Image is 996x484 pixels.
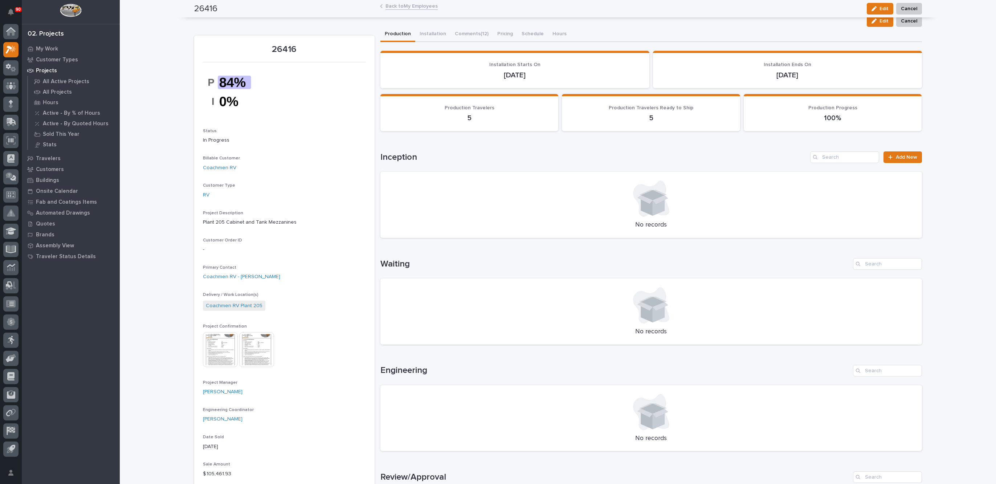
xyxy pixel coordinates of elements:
p: Customers [36,166,64,173]
span: Status [203,129,217,133]
p: Active - By Quoted Hours [43,121,109,127]
a: Brands [22,229,120,240]
p: - [203,246,366,253]
a: My Work [22,43,120,54]
span: Production Travelers Ready to Ship [609,105,693,110]
span: Production Travelers [445,105,494,110]
img: uq-NOTOxfEilN4fiakcxDZph-yp_9l7d7Met8Bchwds [203,67,257,117]
span: Sale Amount [203,462,230,467]
p: Traveler Status Details [36,253,96,260]
p: All Projects [43,89,72,95]
a: All Active Projects [28,76,120,86]
a: Customer Types [22,54,120,65]
p: 5 [571,114,731,122]
span: Production Progress [808,105,857,110]
h1: Engineering [380,365,850,376]
a: Fab and Coatings Items [22,196,120,207]
div: Notifications90 [9,9,19,20]
a: Active - By Quoted Hours [28,118,120,129]
button: Production [380,27,415,42]
p: No records [389,328,913,336]
span: Delivery / Work Location(s) [203,293,258,297]
a: Quotes [22,218,120,229]
a: Stats [28,139,120,150]
p: Projects [36,68,57,74]
a: Assembly View [22,240,120,251]
p: [DATE] [203,443,366,451]
p: Plant 205 Cabinet and Tank Mezzanines [203,219,366,226]
button: Edit [867,15,893,27]
a: Automated Drawings [22,207,120,218]
span: Project Manager [203,381,237,385]
p: Travelers [36,155,61,162]
a: Hours [28,97,120,107]
a: Buildings [22,175,120,186]
p: My Work [36,46,58,52]
a: Traveler Status Details [22,251,120,262]
span: Installation Starts On [489,62,540,67]
button: Schedule [517,27,548,42]
p: Automated Drawings [36,210,90,216]
h1: Inception [380,152,808,163]
button: Hours [548,27,571,42]
a: Coachmen RV - [PERSON_NAME] [203,273,280,281]
a: Customers [22,164,120,175]
input: Search [853,365,922,377]
p: Stats [43,142,57,148]
a: [PERSON_NAME] [203,388,242,396]
input: Search [853,258,922,270]
a: All Projects [28,87,120,97]
div: 02. Projects [28,30,64,38]
p: 26416 [203,44,366,55]
a: Projects [22,65,120,76]
a: Onsite Calendar [22,186,120,196]
p: Onsite Calendar [36,188,78,195]
span: Engineering Coordinator [203,408,254,412]
p: All Active Projects [43,78,89,85]
p: Fab and Coatings Items [36,199,97,206]
h1: Review/Approval [380,472,850,483]
p: Assembly View [36,243,74,249]
button: Pricing [493,27,517,42]
a: [PERSON_NAME] [203,415,242,423]
p: Active - By % of Hours [43,110,100,117]
span: Customer Type [203,183,235,188]
span: Edit [879,18,889,24]
input: Search [810,151,879,163]
p: 90 [16,7,21,12]
a: Travelers [22,153,120,164]
span: Billable Customer [203,156,240,160]
button: Notifications [3,4,19,20]
p: [DATE] [389,71,641,80]
p: Hours [43,99,58,106]
p: Customer Types [36,57,78,63]
p: [DATE] [662,71,913,80]
span: Customer Order ID [203,238,242,243]
p: $ 105,461.93 [203,470,366,478]
button: Comments (12) [450,27,493,42]
span: Primary Contact [203,265,236,270]
button: Installation [415,27,450,42]
p: Buildings [36,177,59,184]
span: Date Sold [203,435,224,439]
p: In Progress [203,137,366,144]
p: Sold This Year [43,131,79,138]
a: Back toMy Employees [385,1,438,10]
p: 100% [752,114,913,122]
a: Coachmen RV [203,164,236,172]
h1: Waiting [380,259,850,269]
a: Add New [883,151,922,163]
a: Coachmen RV Plant 205 [206,302,262,310]
p: No records [389,221,913,229]
span: Cancel [901,17,917,25]
p: Quotes [36,221,55,227]
p: Brands [36,232,54,238]
span: Installation Ends On [764,62,811,67]
a: Sold This Year [28,129,120,139]
p: 5 [389,114,550,122]
input: Search [853,471,922,483]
